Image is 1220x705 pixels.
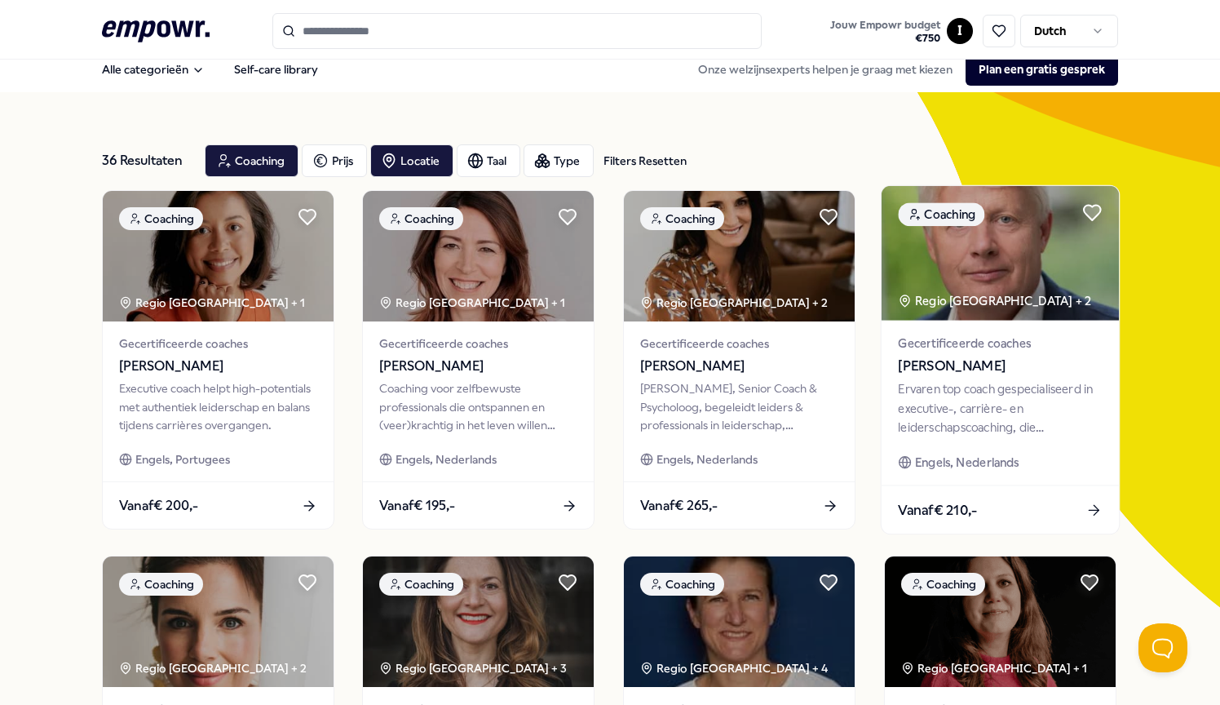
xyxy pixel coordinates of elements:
[656,450,758,468] span: Engels, Nederlands
[379,294,565,312] div: Regio [GEOGRAPHIC_DATA] + 1
[119,335,317,352] span: Gecertificeerde coaches
[119,294,305,312] div: Regio [GEOGRAPHIC_DATA] + 1
[363,556,594,687] img: package image
[370,144,453,177] button: Locatie
[881,186,1118,321] img: package image
[379,207,463,230] div: Coaching
[640,335,838,352] span: Gecertificeerde coaches
[901,573,985,596] div: Coaching
[640,379,838,434] div: [PERSON_NAME], Senior Coach & Psycholoog, begeleidt leiders & professionals in leiderschap, loopb...
[947,18,973,44] button: I
[102,144,192,177] div: 36 Resultaten
[623,190,855,530] a: package imageCoachingRegio [GEOGRAPHIC_DATA] + 2Gecertificeerde coaches[PERSON_NAME][PERSON_NAME]...
[379,573,463,596] div: Coaching
[685,53,1118,86] div: Onze welzijnsexperts helpen je graag met kiezen
[966,53,1118,86] button: Plan een gratis gesprek
[640,294,828,312] div: Regio [GEOGRAPHIC_DATA] + 2
[103,191,334,321] img: package image
[1138,623,1187,672] iframe: Help Scout Beacon - Open
[524,144,594,177] button: Type
[89,53,218,86] button: Alle categorieën
[119,573,203,596] div: Coaching
[827,16,944,48] button: Jouw Empowr budget€750
[915,453,1019,472] span: Engels, Nederlands
[885,556,1116,687] img: package image
[221,53,331,86] a: Self-care library
[119,495,198,517] span: Vanaf € 200,-
[379,335,577,352] span: Gecertificeerde coaches
[272,13,762,49] input: Search for products, categories or subcategories
[830,19,940,32] span: Jouw Empowr budget
[640,207,724,230] div: Coaching
[103,556,334,687] img: package image
[102,190,334,530] a: package imageCoachingRegio [GEOGRAPHIC_DATA] + 1Gecertificeerde coaches[PERSON_NAME]Executive coa...
[824,14,947,48] a: Jouw Empowr budget€750
[640,659,828,677] div: Regio [GEOGRAPHIC_DATA] + 4
[119,207,203,230] div: Coaching
[898,202,984,226] div: Coaching
[119,356,317,377] span: [PERSON_NAME]
[205,144,298,177] button: Coaching
[624,556,855,687] img: package image
[624,191,855,321] img: package image
[898,499,977,521] span: Vanaf € 210,-
[901,659,1087,677] div: Regio [GEOGRAPHIC_DATA] + 1
[898,380,1102,437] div: Ervaren top coach gespecialiseerd in executive-, carrière- en leiderschapscoaching, die professio...
[898,291,1091,310] div: Regio [GEOGRAPHIC_DATA] + 2
[119,379,317,434] div: Executive coach helpt high-potentials met authentiek leiderschap en balans tijdens carrières over...
[640,573,724,596] div: Coaching
[135,450,230,468] span: Engels, Portugees
[640,495,718,517] span: Vanaf € 265,-
[362,190,595,530] a: package imageCoachingRegio [GEOGRAPHIC_DATA] + 1Gecertificeerde coaches[PERSON_NAME]Coaching voor...
[379,659,567,677] div: Regio [GEOGRAPHIC_DATA] + 3
[603,152,687,170] div: Filters Resetten
[396,450,497,468] span: Engels, Nederlands
[457,144,520,177] button: Taal
[880,185,1120,535] a: package imageCoachingRegio [GEOGRAPHIC_DATA] + 2Gecertificeerde coaches[PERSON_NAME]Ervaren top c...
[379,495,455,517] span: Vanaf € 195,-
[119,659,307,677] div: Regio [GEOGRAPHIC_DATA] + 2
[640,356,838,377] span: [PERSON_NAME]
[379,356,577,377] span: [PERSON_NAME]
[898,334,1102,352] span: Gecertificeerde coaches
[89,53,331,86] nav: Main
[379,379,577,434] div: Coaching voor zelfbewuste professionals die ontspannen en (veer)krachtig in het leven willen staan.
[363,191,594,321] img: package image
[898,356,1102,377] span: [PERSON_NAME]
[302,144,367,177] button: Prijs
[830,32,940,45] span: € 750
